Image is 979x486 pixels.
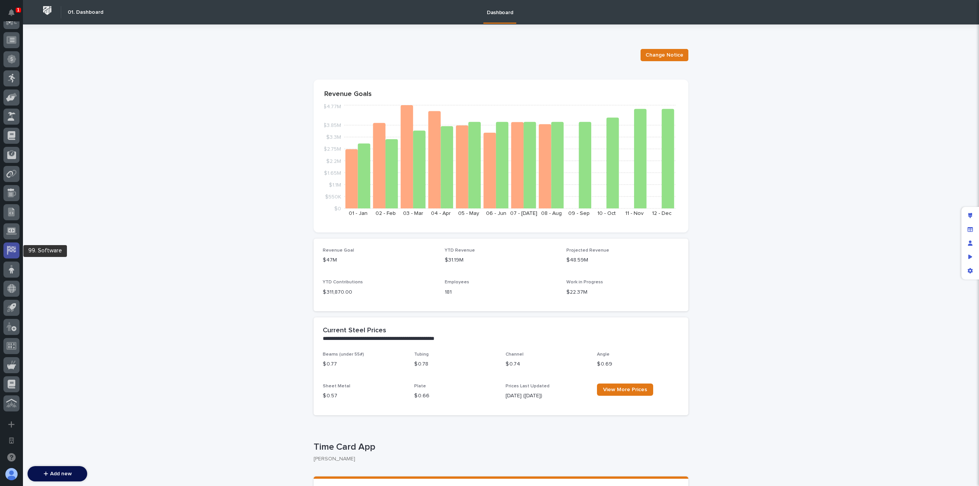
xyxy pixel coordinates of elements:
div: Notifications1 [10,9,20,21]
text: 10 - Oct [597,211,616,216]
span: Change Notice [646,51,683,59]
span: Tubing [414,352,429,357]
p: $ 0.77 [323,360,405,368]
img: Workspace Logo [40,3,54,18]
button: Notifications [3,5,20,21]
text: 09 - Sep [568,211,590,216]
button: Start new chat [130,120,139,130]
span: Prices Last Updated [506,384,550,388]
p: 1 [17,7,20,13]
span: Employees [445,280,469,284]
tspan: $3.85M [323,123,341,128]
span: Revenue Goal [323,248,354,253]
tspan: $2.2M [326,158,341,164]
p: $ 0.74 [506,360,588,368]
p: Welcome 👋 [8,30,139,42]
h2: Current Steel Prices [323,327,386,335]
div: Manage fields and data [963,223,977,236]
p: $ 311,870.00 [323,288,436,296]
a: 🔗Onboarding Call [45,93,101,107]
text: 12 - Dec [652,211,672,216]
text: 08 - Aug [541,211,562,216]
span: Angle [597,352,610,357]
p: [DATE] ([DATE]) [506,392,588,400]
span: Onboarding Call [55,96,98,104]
p: $48.59M [566,256,679,264]
div: Start new chat [26,118,125,126]
img: 1736555164131-43832dd5-751b-4058-ba23-39d91318e5a0 [8,118,21,132]
a: 📖Help Docs [5,93,45,107]
p: 181 [445,288,558,296]
img: Stacker [8,7,23,23]
text: 07 - [DATE] [510,211,537,216]
p: $31.19M [445,256,558,264]
img: Jeff Miller [8,156,20,169]
button: Add a new app... [3,416,20,432]
span: Sheet Metal [323,384,350,388]
a: View More Prices [597,384,653,396]
button: Add new [28,466,87,481]
button: Open workspace settings [3,432,20,449]
p: How can we help? [8,42,139,55]
span: [PERSON_NAME] [24,164,62,170]
span: Plate [414,384,426,388]
div: Edit layout [963,209,977,223]
span: Projected Revenue [566,248,609,253]
div: Past conversations [8,145,51,151]
div: Manage users [963,236,977,250]
span: [DATE] [68,164,83,170]
text: 11 - Nov [625,211,644,216]
span: Work in Progress [566,280,603,284]
p: Revenue Goals [324,90,678,99]
p: Time Card App [314,442,685,453]
span: • [63,164,66,170]
text: 03 - Mar [403,211,423,216]
button: Change Notice [641,49,688,61]
text: 06 - Jun [486,211,506,216]
div: We're available if you need us! [26,126,97,132]
div: 🔗 [48,97,54,103]
div: Preview as [963,250,977,264]
text: 01 - Jan [349,211,368,216]
text: 02 - Feb [376,211,396,216]
tspan: $1.1M [329,182,341,187]
p: $47M [323,256,436,264]
div: App settings [963,264,977,278]
span: Pylon [76,181,93,187]
text: 04 - Apr [431,211,451,216]
button: users-avatar [3,466,20,482]
p: [PERSON_NAME] [314,456,682,462]
tspan: $2.75M [324,146,341,152]
h2: 01. Dashboard [68,9,103,16]
div: 📖 [8,97,14,103]
button: See all [119,143,139,152]
tspan: $0 [334,206,341,211]
tspan: $4.77M [323,104,341,109]
tspan: $1.65M [324,170,341,176]
tspan: $3.3M [326,135,341,140]
p: $ 0.57 [323,392,405,400]
span: YTD Revenue [445,248,475,253]
p: $ 0.69 [597,360,679,368]
tspan: $550K [325,194,341,199]
p: $ 0.66 [414,392,496,400]
span: View More Prices [603,387,647,392]
p: $22.37M [566,288,679,296]
span: Beams (under 55#) [323,352,364,357]
text: 05 - May [458,211,479,216]
button: Open support chat [3,449,20,465]
a: Powered byPylon [54,180,93,187]
span: Channel [506,352,524,357]
span: Help Docs [15,96,42,104]
p: $ 0.78 [414,360,496,368]
span: YTD Contributions [323,280,363,284]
